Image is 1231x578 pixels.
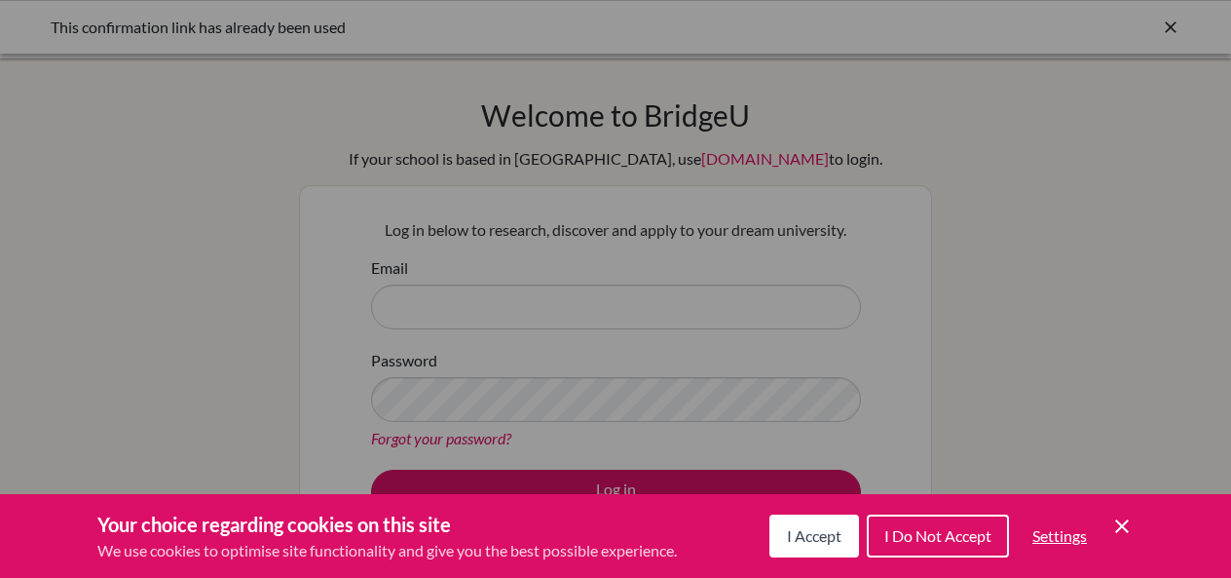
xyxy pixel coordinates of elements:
[1032,526,1087,545] span: Settings
[867,515,1009,558] button: I Do Not Accept
[884,526,991,545] span: I Do Not Accept
[97,510,677,539] h3: Your choice regarding cookies on this site
[787,526,841,545] span: I Accept
[769,515,859,558] button: I Accept
[1017,517,1102,556] button: Settings
[97,539,677,562] p: We use cookies to optimise site functionality and give you the best possible experience.
[1110,515,1134,538] button: Save and close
